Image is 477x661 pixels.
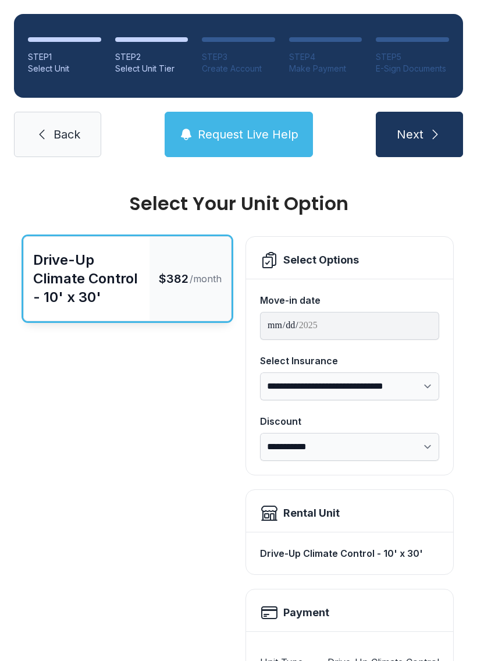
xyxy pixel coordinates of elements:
[289,63,362,74] div: Make Payment
[260,354,439,368] div: Select Insurance
[260,312,439,340] input: Move-in date
[54,126,80,143] span: Back
[260,293,439,307] div: Move-in date
[33,251,140,307] div: Drive-Up Climate Control - 10' x 30'
[115,51,188,63] div: STEP 2
[289,51,362,63] div: STEP 4
[190,272,222,286] span: /month
[260,414,439,428] div: Discount
[28,63,101,74] div: Select Unit
[260,372,439,400] select: Select Insurance
[23,194,454,213] div: Select Your Unit Option
[198,126,298,143] span: Request Live Help
[202,51,275,63] div: STEP 3
[283,252,359,268] div: Select Options
[376,51,449,63] div: STEP 5
[283,605,329,621] h2: Payment
[202,63,275,74] div: Create Account
[115,63,188,74] div: Select Unit Tier
[260,542,439,565] div: Drive-Up Climate Control - 10' x 30'
[376,63,449,74] div: E-Sign Documents
[260,433,439,461] select: Discount
[159,271,188,287] span: $382
[397,126,423,143] span: Next
[28,51,101,63] div: STEP 1
[283,505,340,521] div: Rental Unit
